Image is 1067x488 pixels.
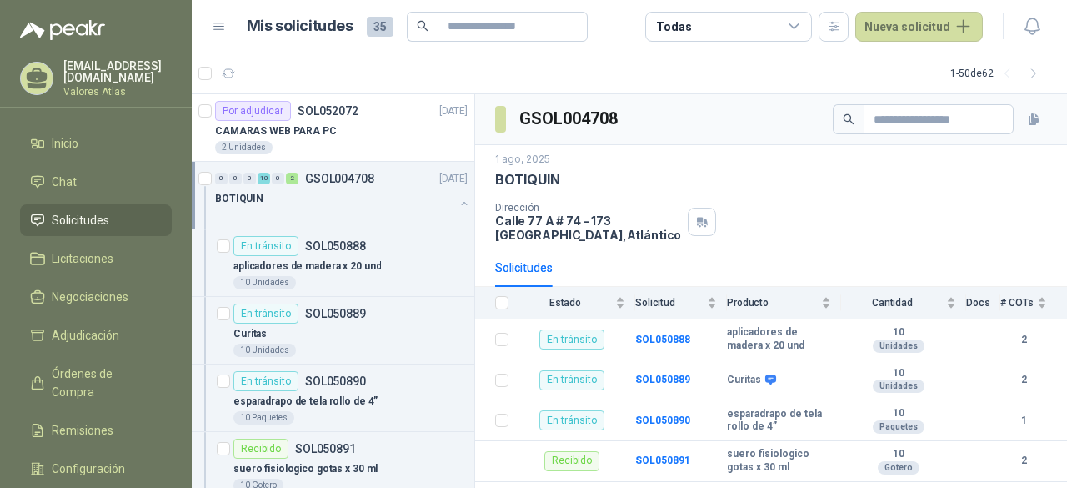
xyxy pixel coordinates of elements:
[215,123,337,139] p: CAMARAS WEB PARA PC
[1000,332,1047,348] b: 2
[233,259,381,274] p: aplicadores de madera x 20 und
[52,460,125,478] span: Configuración
[233,326,267,342] p: Curitas
[727,326,831,352] b: aplicadores de madera x 20 und
[439,171,468,187] p: [DATE]
[258,173,270,184] div: 10
[873,340,924,353] div: Unidades
[52,421,113,440] span: Remisiones
[305,173,374,184] p: GSOL004708
[635,287,727,319] th: Solicitud
[841,297,943,309] span: Cantidad
[286,173,298,184] div: 2
[305,375,366,387] p: SOL050890
[878,461,919,475] div: Gotero
[233,461,378,477] p: suero fisiologico gotas x 30 ml
[495,171,560,189] p: BOTIQUIN
[233,394,378,410] p: esparadrapo de tela rollo de 4”
[519,106,620,132] h3: GSOL004708
[20,243,172,274] a: Licitaciones
[495,202,681,214] p: Dirección
[247,14,353,38] h1: Mis solicitudes
[20,281,172,313] a: Negociaciones
[52,288,128,306] span: Negociaciones
[52,173,77,191] span: Chat
[63,87,172,97] p: Valores Atlas
[52,365,156,401] span: Órdenes de Compra
[635,334,690,345] a: SOL050888
[20,358,172,408] a: Órdenes de Compra
[215,173,228,184] div: 0
[539,410,604,430] div: En tránsito
[367,17,393,37] span: 35
[272,173,284,184] div: 0
[727,374,761,387] b: Curitas
[52,326,119,345] span: Adjudicación
[63,60,172,83] p: [EMAIL_ADDRESS][DOMAIN_NAME]
[1000,372,1047,388] b: 2
[544,451,599,471] div: Recibido
[1000,287,1067,319] th: # COTs
[950,60,1047,87] div: 1 - 50 de 62
[841,287,966,319] th: Cantidad
[841,326,956,340] b: 10
[305,308,366,319] p: SOL050889
[20,166,172,198] a: Chat
[635,297,704,309] span: Solicitud
[233,344,296,357] div: 10 Unidades
[305,240,366,252] p: SOL050888
[215,191,263,207] p: BOTIQUIN
[52,134,78,153] span: Inicio
[20,20,105,40] img: Logo peakr
[20,204,172,236] a: Solicitudes
[192,94,474,162] a: Por adjudicarSOL052072[DATE] CAMARAS WEB PARA PC2 Unidades
[192,297,474,365] a: En tránsitoSOL050889Curitas10 Unidades
[727,448,831,474] b: suero fisiologico gotas x 30 ml
[656,18,691,36] div: Todas
[635,415,690,426] a: SOL050890
[843,113,854,125] span: search
[727,297,818,309] span: Producto
[298,105,358,117] p: SOL052072
[52,249,113,268] span: Licitaciones
[539,370,604,390] div: En tránsito
[495,152,550,168] p: 1 ago, 2025
[518,287,635,319] th: Estado
[439,103,468,119] p: [DATE]
[215,169,471,222] a: 0 0 0 10 0 2 GSOL004708[DATE] BOTIQUIN
[841,407,956,420] b: 10
[233,411,294,425] div: 10 Paquetes
[841,448,956,461] b: 10
[233,304,298,324] div: En tránsito
[243,173,256,184] div: 0
[233,439,288,459] div: Recibido
[215,101,291,121] div: Por adjudicar
[495,214,681,242] p: Calle 77 A # 74 - 173 [GEOGRAPHIC_DATA] , Atlántico
[192,365,474,432] a: En tránsitoSOL050890esparadrapo de tela rollo de 4”10 Paquetes
[539,330,604,350] div: En tránsito
[966,287,1000,319] th: Docs
[20,128,172,159] a: Inicio
[215,141,273,154] div: 2 Unidades
[495,259,553,277] div: Solicitudes
[727,287,841,319] th: Producto
[518,297,612,309] span: Estado
[52,211,109,229] span: Solicitudes
[635,455,690,466] a: SOL050891
[1000,413,1047,429] b: 1
[20,453,172,485] a: Configuración
[20,415,172,446] a: Remisiones
[233,276,296,289] div: 10 Unidades
[841,367,956,380] b: 10
[233,371,298,391] div: En tránsito
[1000,297,1034,309] span: # COTs
[727,408,831,434] b: esparadrapo de tela rollo de 4”
[20,319,172,351] a: Adjudicación
[229,173,242,184] div: 0
[635,374,690,385] a: SOL050889
[192,229,474,297] a: En tránsitoSOL050888aplicadores de madera x 20 und10 Unidades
